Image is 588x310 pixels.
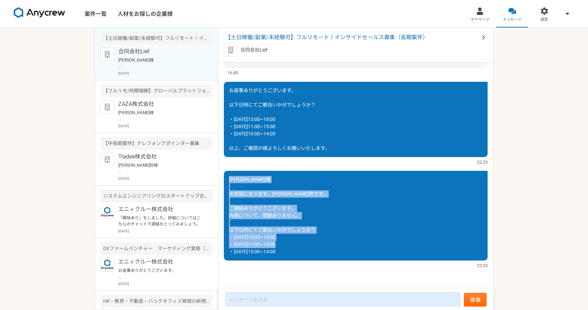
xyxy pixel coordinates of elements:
[541,17,548,22] span: 設定
[227,69,238,76] span: 16:48
[118,123,213,129] p: [DATE]
[100,85,213,97] div: 【フルリモ/時間報酬】グローバルプラットフォームのカスタマーサクセス急募！
[100,295,213,308] div: HR・教育・不動産・バックオフィス領域の新規事業 0→1で事業を立ち上げたい方
[464,293,487,307] button: 送信
[229,177,328,254] span: [PERSON_NAME]様 お世話になります。[PERSON_NAME]防です。 ご連絡ありがとうございます。 内容について、問題ありません。 以下日時にてご都合いかがでしょうか？ ・[DAT...
[224,43,238,57] img: default_org_logo-42cde973f59100197ec2c8e796e4974ac8490bb5b08a0eb061ff975e4574aa76.png
[118,205,203,213] p: エニィクルー株式会社
[100,190,213,202] div: システムエンジニアリングのスタートアップ企業 生成AIの新規事業のセールスを募集
[100,137,213,150] div: 【中長期案件】テレフォンアポインター募集
[14,7,65,18] img: 8DqYSo04kwAAAAASUVORK5CYII=
[477,262,488,269] span: 22:25
[118,153,203,161] p: Tradee株式会社
[118,47,203,56] p: 合同会社Lief
[100,242,213,255] div: DXファームベンチャー マーケティング業務（クリエイティブと施策実施サポート）
[118,267,203,280] p: お返事ありがとうございます。 [DATE]15:00にてご調整させていただきました。 また職務経歴も資料にてアップロードさせていただきました。 以上、ご確認の程よろしくお願いいたします。
[503,17,522,22] span: メッセージ
[100,100,114,114] img: default_org_logo-42cde973f59100197ec2c8e796e4974ac8490bb5b08a0eb061ff975e4574aa76.png
[118,229,213,234] p: [DATE]
[100,205,114,219] img: logo_text_blue_01.png
[100,32,213,45] div: 【土日稼働/副業/未経験可】フルリモート！インサイドセールス募集（長期案件）
[100,153,114,166] img: default_org_logo-42cde973f59100197ec2c8e796e4974ac8490bb5b08a0eb061ff975e4574aa76.png
[118,100,203,108] p: ZAZA株式会社
[100,258,114,272] img: logo_text_blue_01.png
[118,176,213,181] p: [DATE]
[225,33,479,42] span: 【土日稼働/副業/未経験可】フルリモート！インサイドセールス募集（長期案件）
[470,17,489,22] span: マイページ
[118,215,203,227] p: 「興味あり」をしました。詳細についてはこちらのチャットで連絡をとってみましょう。
[118,110,203,122] p: [PERSON_NAME]様 お世話になっております。[PERSON_NAME]防です。 内容、かしこまりました。 当日はよろしくお願いいたします。
[477,159,488,165] span: 22:23
[118,281,213,286] p: [DATE]
[118,162,203,175] p: [PERSON_NAME]防様 この度は弊社求人にご興味を持っていただきありがとうございます。 Tradee株式会社の[PERSON_NAME]と申します。 今回弊社が募っている求人は特定技能商...
[100,47,114,61] img: default_org_logo-42cde973f59100197ec2c8e796e4974ac8490bb5b08a0eb061ff975e4574aa76.png
[118,71,213,76] p: [DATE]
[118,57,203,69] p: [PERSON_NAME]様 お世話になります。[PERSON_NAME]防です。 ご連絡ありがとうございます。 内容について、問題ありません。 以下日時にてご都合いかがでしょうか？ ・[DAT...
[229,88,330,151] span: お返事ありがとうございます。 以下日時にてご都合いかがでしょうか？ ・[DATE]13:00~18:00 ・[DATE]11:00~15:00 ・[DATE]10:00~14:00 以上、ご確認...
[240,46,268,54] p: 合同会社Lief
[118,258,203,266] p: エニィクルー株式会社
